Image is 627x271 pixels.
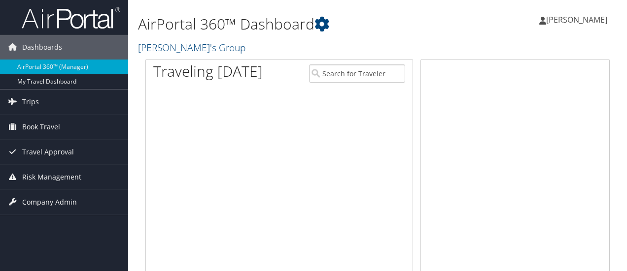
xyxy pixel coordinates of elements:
span: Company Admin [22,190,77,214]
a: [PERSON_NAME]'s Group [138,41,248,54]
span: Travel Approval [22,140,74,164]
h1: Traveling [DATE] [153,61,263,82]
input: Search for Traveler [309,64,406,83]
span: [PERSON_NAME] [546,14,607,25]
a: [PERSON_NAME] [539,5,617,34]
span: Book Travel [22,115,60,139]
span: Dashboards [22,35,62,60]
span: Risk Management [22,165,81,189]
h1: AirPortal 360™ Dashboard [138,14,457,34]
img: airportal-logo.png [22,6,120,30]
span: Trips [22,90,39,114]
